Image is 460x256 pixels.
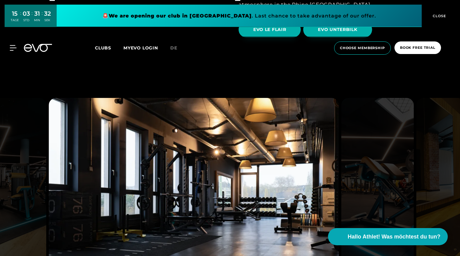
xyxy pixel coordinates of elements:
div: 15 [11,9,19,18]
span: book free trial [400,45,435,50]
button: CLOSE [422,5,455,27]
div: MIN [34,18,40,22]
button: Hallo Athlet! Was möchtest du tun? [328,228,448,245]
div: 32 [44,9,51,18]
div: : [20,10,21,26]
div: : [42,10,43,26]
a: book free trial [393,41,443,55]
span: Hallo Athlet! Was möchtest du tun? [348,233,440,241]
a: Clubs [95,45,123,51]
span: de [170,45,177,51]
span: CLOSE [431,13,446,19]
div: SEK [44,18,51,22]
a: de [170,45,185,52]
a: MYEVO LOGIN [123,45,158,51]
div: 31 [34,9,40,18]
span: choose membership [340,45,385,51]
div: STD [23,18,30,22]
div: TAGE [11,18,19,22]
a: choose membership [332,41,393,55]
span: Clubs [95,45,111,51]
div: 03 [23,9,30,18]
